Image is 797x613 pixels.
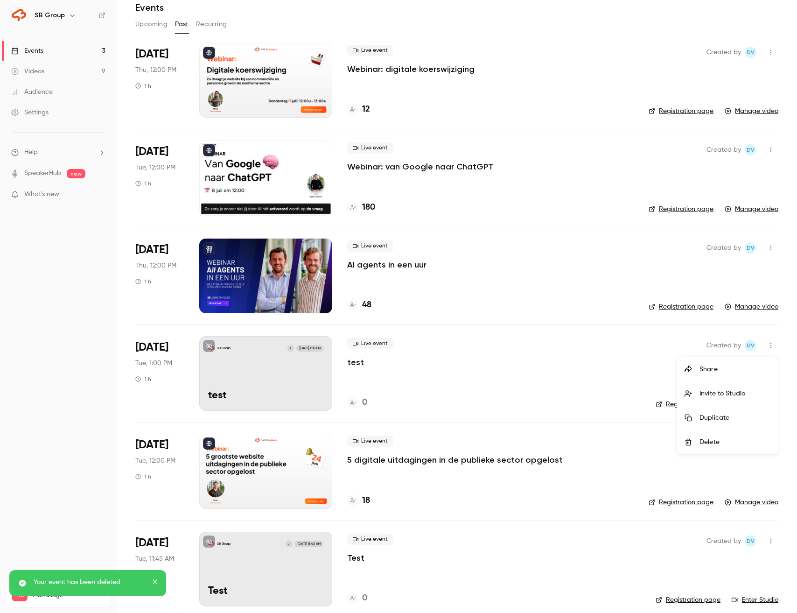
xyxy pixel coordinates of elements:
div: Duplicate [699,413,770,423]
div: Invite to Studio [699,389,770,398]
p: Your event has been deleted [34,578,146,587]
div: Delete [699,437,770,447]
div: Share [699,365,770,374]
button: close [152,578,159,589]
